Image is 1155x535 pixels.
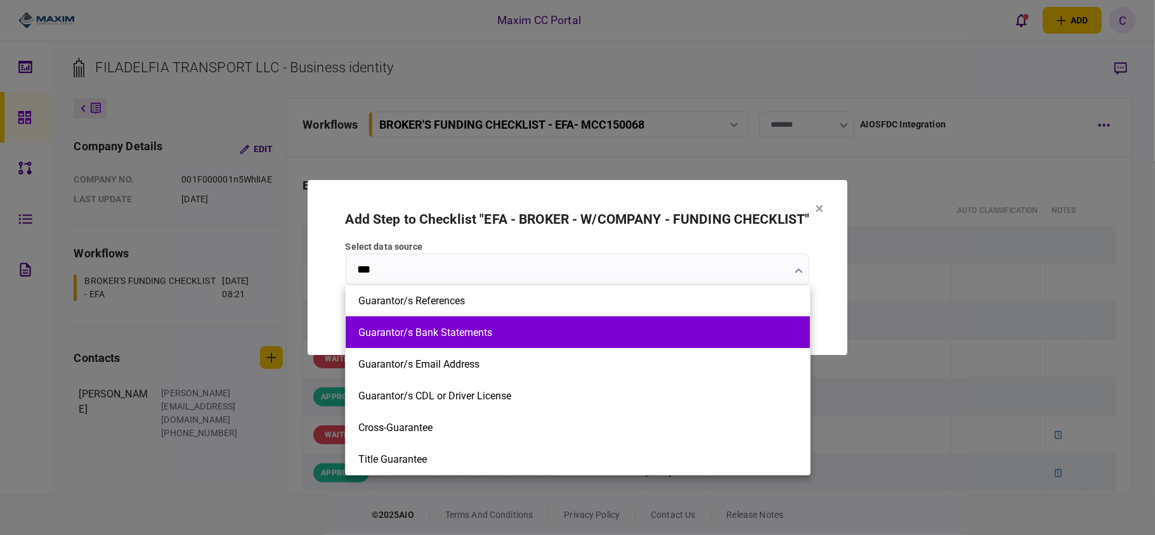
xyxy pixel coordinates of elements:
[358,326,797,338] button: Guarantor/s Bank Statements
[358,453,797,465] button: Title Guarantee
[358,390,797,402] button: Guarantor/s CDL or Driver License
[358,295,797,307] button: Guarantor/s References
[358,358,797,370] button: Guarantor/s Email Address
[358,422,797,434] button: Cross-Guarantee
